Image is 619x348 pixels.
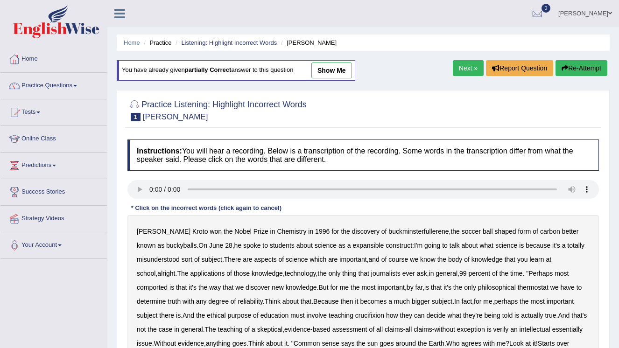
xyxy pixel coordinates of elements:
b: Because [313,298,338,305]
b: me [340,284,349,291]
b: important [339,256,366,263]
b: says [341,340,355,347]
b: form [518,228,531,235]
b: is [519,242,524,249]
b: general [181,326,203,333]
b: of [279,256,284,263]
b: of [492,270,498,277]
b: course [388,256,408,263]
b: discover [246,284,270,291]
b: that's [571,312,587,319]
b: the [356,340,365,347]
b: that [431,284,442,291]
b: have [560,284,574,291]
b: a [252,326,255,333]
b: Common [294,340,320,347]
b: expansible [352,242,384,249]
b: in [429,270,434,277]
b: The [205,326,216,333]
b: the [351,284,359,291]
b: by [407,284,414,291]
b: all [376,326,383,333]
b: philosophical [478,284,516,291]
b: spoke [243,242,260,249]
b: they [400,312,412,319]
a: Predictions [0,153,107,176]
b: those [234,270,250,277]
b: of [231,298,236,305]
b: the [196,312,205,319]
b: then [340,298,353,305]
b: decide [426,312,445,319]
b: teaching [218,326,243,333]
b: sun [367,340,378,347]
b: intellectual [520,326,550,333]
b: totally [567,242,584,249]
b: Look [509,340,523,347]
b: claims [414,326,432,333]
b: education [260,312,289,319]
b: partially correct [185,67,232,74]
b: On [198,242,207,249]
b: of [244,326,250,333]
b: subject [432,298,452,305]
b: about [266,340,282,347]
b: to [262,242,268,249]
b: agrees [461,340,481,347]
b: Nobel [234,228,252,235]
b: fact [462,298,472,305]
b: There [224,256,241,263]
b: students [270,242,295,249]
b: case [159,326,173,333]
b: of [194,256,200,263]
b: time [510,270,522,277]
b: with [483,340,495,347]
b: with [183,298,194,305]
b: [PERSON_NAME] [137,228,190,235]
span: 1 [131,113,141,121]
b: better [562,228,579,235]
b: claims [385,326,403,333]
b: based [313,326,331,333]
b: most [530,298,544,305]
b: won [210,228,222,235]
b: But [319,284,329,291]
h2: Practice Listening: Highlight Incorrect Words [127,98,307,121]
b: crucifixion [355,312,384,319]
b: in [308,228,313,235]
b: of [533,228,538,235]
b: the [341,228,350,235]
b: the [453,284,462,291]
b: known [137,242,155,249]
b: applications [190,270,225,277]
b: much [394,298,410,305]
b: for [474,298,481,305]
b: comported [137,284,168,291]
b: only [329,270,341,277]
b: buckyballs [166,242,197,249]
b: the [148,326,156,333]
b: alright [157,270,175,277]
b: Chemistry [277,228,306,235]
button: Re-Attempt [556,60,607,76]
b: journalists [371,270,401,277]
b: way [209,284,221,291]
b: knowledge [252,270,283,277]
b: evidence [178,340,204,347]
b: in [174,326,179,333]
button: Report Question [486,60,553,76]
b: the [198,284,207,291]
b: we [235,284,244,291]
b: it's [552,242,560,249]
b: bigger [412,298,430,305]
b: it [284,340,288,347]
b: it's [189,284,197,291]
b: body [448,256,462,263]
b: shaped [495,228,516,235]
b: goes [380,340,394,347]
b: buckminsterfullerene [388,228,449,235]
b: are [328,256,338,263]
b: told [502,312,513,319]
b: discovery [352,228,380,235]
li: [PERSON_NAME] [279,38,337,47]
